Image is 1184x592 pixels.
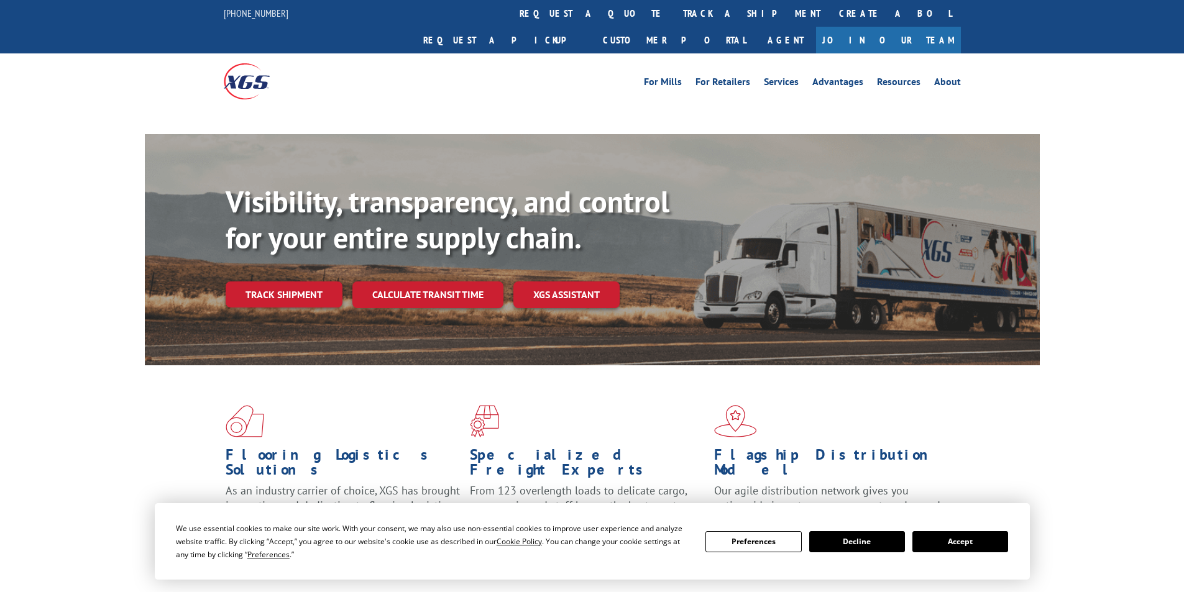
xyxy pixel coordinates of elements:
img: xgs-icon-flagship-distribution-model-red [714,405,757,437]
a: Join Our Team [816,27,961,53]
h1: Flagship Distribution Model [714,447,949,483]
img: xgs-icon-total-supply-chain-intelligence-red [226,405,264,437]
a: About [934,77,961,91]
a: For Mills [644,77,682,91]
span: Preferences [247,549,290,560]
a: Agent [755,27,816,53]
a: Resources [877,77,920,91]
div: We use essential cookies to make our site work. With your consent, we may also use non-essential ... [176,522,691,561]
a: Track shipment [226,281,342,307]
button: Accept [912,531,1008,552]
a: For Retailers [695,77,750,91]
a: Advantages [812,77,863,91]
button: Decline [809,531,905,552]
img: xgs-icon-focused-on-flooring-red [470,405,499,437]
span: As an industry carrier of choice, XGS has brought innovation and dedication to flooring logistics... [226,483,460,527]
a: Customer Portal [594,27,755,53]
a: [PHONE_NUMBER] [224,7,288,19]
span: Cookie Policy [497,536,542,547]
p: From 123 overlength loads to delicate cargo, our experienced staff knows the best way to move you... [470,483,705,539]
span: Our agile distribution network gives you nationwide inventory management on demand. [714,483,943,512]
a: Request a pickup [414,27,594,53]
h1: Flooring Logistics Solutions [226,447,461,483]
a: Services [764,77,799,91]
a: Calculate transit time [352,281,503,308]
a: XGS ASSISTANT [513,281,620,308]
button: Preferences [705,531,801,552]
div: Cookie Consent Prompt [155,503,1030,580]
b: Visibility, transparency, and control for your entire supply chain. [226,182,669,257]
h1: Specialized Freight Experts [470,447,705,483]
